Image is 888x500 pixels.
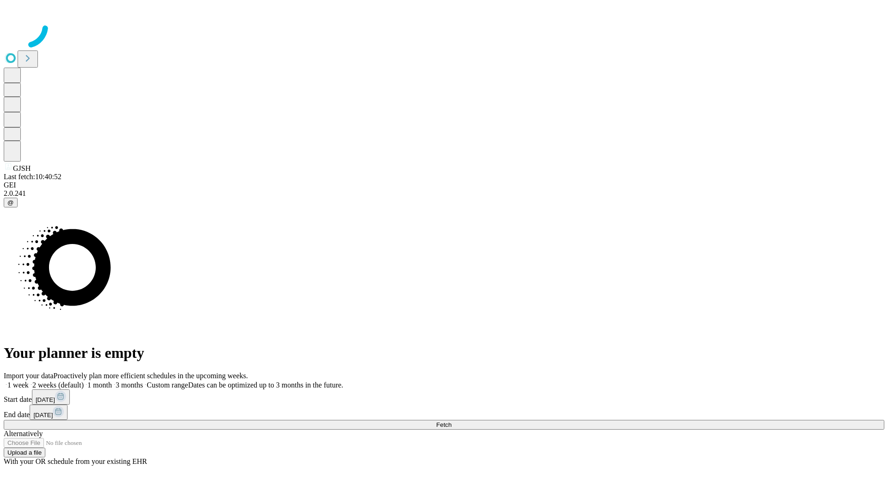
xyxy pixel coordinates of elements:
[4,372,54,380] span: Import your data
[87,381,112,389] span: 1 month
[4,173,62,181] span: Last fetch: 10:40:52
[13,164,31,172] span: GJSH
[4,457,147,465] span: With your OR schedule from your existing EHR
[4,344,884,362] h1: Your planner is empty
[4,198,18,207] button: @
[7,381,29,389] span: 1 week
[147,381,188,389] span: Custom range
[4,430,43,437] span: Alternatively
[4,420,884,430] button: Fetch
[4,389,884,405] div: Start date
[32,381,84,389] span: 2 weeks (default)
[4,405,884,420] div: End date
[54,372,248,380] span: Proactively plan more efficient schedules in the upcoming weeks.
[33,412,53,419] span: [DATE]
[32,389,70,405] button: [DATE]
[4,448,45,457] button: Upload a file
[36,396,55,403] span: [DATE]
[188,381,343,389] span: Dates can be optimized up to 3 months in the future.
[4,189,884,198] div: 2.0.241
[436,421,451,428] span: Fetch
[116,381,143,389] span: 3 months
[4,181,884,189] div: GEI
[30,405,68,420] button: [DATE]
[7,199,14,206] span: @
